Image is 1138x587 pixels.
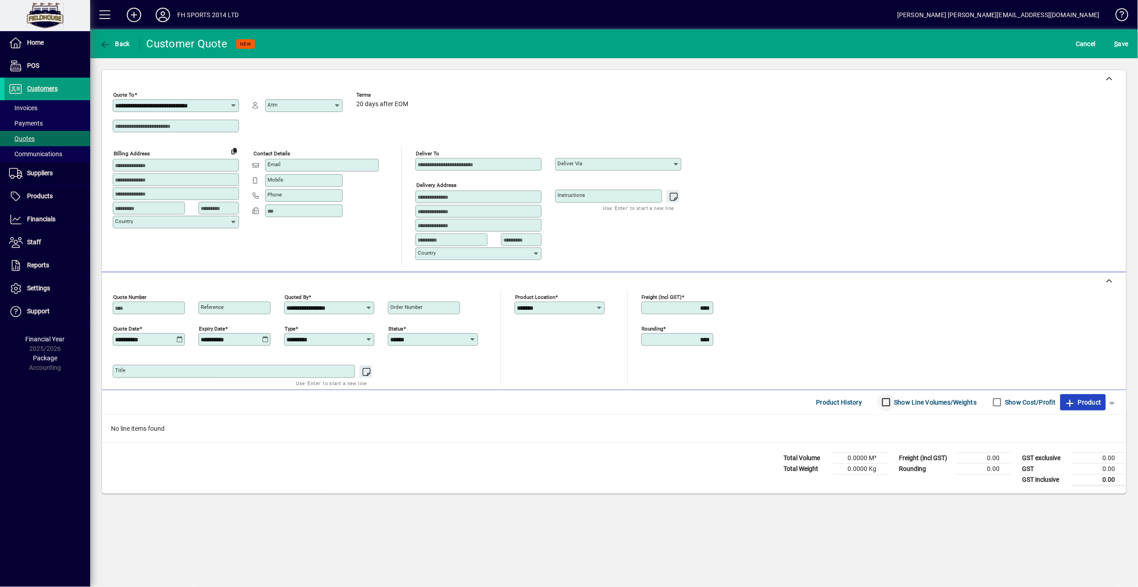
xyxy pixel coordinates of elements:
td: 0.00 [957,463,1011,474]
mat-label: Attn [267,102,277,108]
button: Back [97,36,132,52]
td: GST [1018,463,1072,474]
span: Products [27,192,53,200]
mat-label: Quoted by [285,293,309,300]
div: [PERSON_NAME] [PERSON_NAME][EMAIL_ADDRESS][DOMAIN_NAME] [897,8,1100,22]
span: Quotes [9,135,35,142]
mat-label: Phone [267,191,282,198]
span: Terms [356,92,410,98]
span: Product History [816,395,862,410]
mat-label: Quote date [113,325,139,331]
mat-label: Rounding [642,325,663,331]
app-page-header-button: Back [90,36,140,52]
td: GST exclusive [1018,452,1072,463]
a: Staff [5,231,90,254]
span: Payments [9,120,43,127]
button: Add [120,7,148,23]
span: Financials [27,215,55,223]
td: 0.00 [1072,452,1126,463]
span: Product [1065,395,1101,410]
a: Knowledge Base [1109,2,1127,31]
button: Product [1060,394,1106,410]
mat-label: Order number [390,304,423,310]
span: Invoices [9,104,37,112]
span: Suppliers [27,169,53,177]
span: Customers [27,85,58,92]
label: Show Cost/Profit [1004,398,1056,407]
mat-label: Freight (incl GST) [642,293,682,300]
a: Payments [5,116,90,131]
button: Cancel [1074,36,1098,52]
div: FH SPORTS 2014 LTD [177,8,239,22]
mat-label: Country [418,250,436,256]
td: 0.00 [1072,463,1126,474]
button: Product History [813,394,866,410]
span: Reports [27,261,49,269]
mat-label: Quote number [113,293,147,300]
mat-hint: Use 'Enter' to start a new line [296,378,367,388]
div: Customer Quote [147,37,228,51]
mat-label: Country [115,218,133,224]
mat-label: Deliver To [416,150,439,157]
a: Financials [5,208,90,231]
mat-label: Expiry date [199,325,225,331]
a: Support [5,300,90,323]
td: 0.0000 Kg [834,463,888,474]
span: Package [33,354,57,362]
td: 0.00 [1072,474,1126,485]
a: Settings [5,277,90,300]
span: 20 days after EOM [356,101,408,108]
span: Home [27,39,44,46]
mat-hint: Use 'Enter' to start a new line [604,203,674,213]
button: Copy to Delivery address [227,144,241,158]
td: 0.00 [957,452,1011,463]
span: NEW [240,41,251,47]
span: ave [1115,37,1129,51]
a: Invoices [5,100,90,116]
td: 0.0000 M³ [834,452,888,463]
a: POS [5,55,90,77]
mat-label: Quote To [113,92,134,98]
a: Communications [5,146,90,162]
span: Back [100,40,130,47]
mat-label: Deliver via [557,160,582,167]
span: Settings [27,284,50,292]
mat-label: Type [285,325,295,331]
mat-label: Status [388,325,403,331]
span: Support [27,307,50,315]
span: Communications [9,150,62,158]
span: S [1115,40,1118,47]
span: Cancel [1076,37,1096,51]
td: Freight (incl GST) [895,452,957,463]
label: Show Line Volumes/Weights [893,398,977,407]
span: Staff [27,238,41,246]
mat-label: Reference [201,304,224,310]
mat-label: Product location [515,293,555,300]
td: Total Volume [779,452,834,463]
mat-label: Mobile [267,177,283,183]
a: Reports [5,254,90,277]
td: GST inclusive [1018,474,1072,485]
button: Save [1112,36,1131,52]
div: No line items found [102,415,1126,443]
a: Home [5,32,90,54]
td: Total Weight [779,463,834,474]
mat-label: Email [267,161,281,168]
mat-label: Instructions [557,192,585,198]
mat-label: Title [115,367,125,373]
a: Quotes [5,131,90,146]
a: Suppliers [5,162,90,185]
td: Rounding [895,463,957,474]
button: Profile [148,7,177,23]
span: POS [27,62,39,69]
span: Financial Year [26,335,65,343]
a: Products [5,185,90,208]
